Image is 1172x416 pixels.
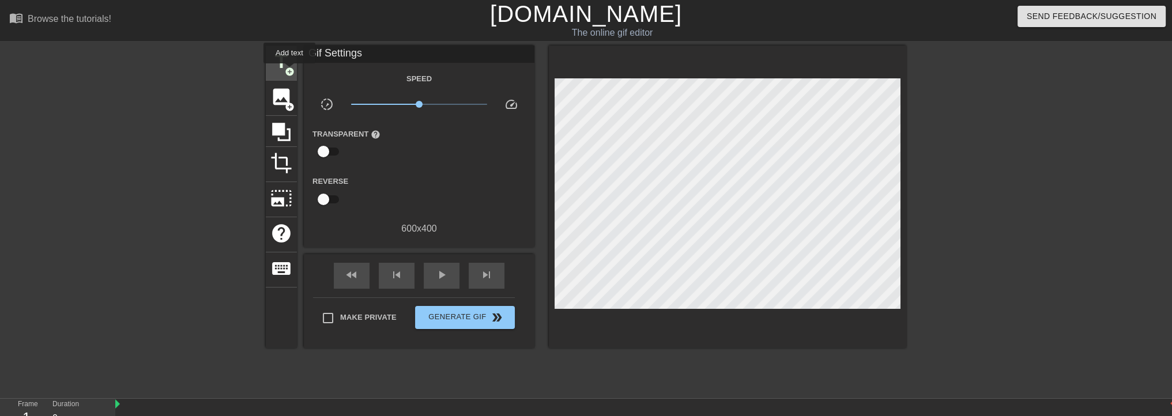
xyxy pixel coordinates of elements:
span: image [270,86,292,108]
span: add_circle [285,67,295,77]
span: add_circle [285,102,295,112]
span: crop [270,152,292,174]
span: menu_book [9,11,23,25]
div: 600 x 400 [304,222,534,236]
span: photo_size_select_large [270,187,292,209]
span: title [270,51,292,73]
span: skip_previous [390,268,404,282]
div: The online gif editor [397,26,828,40]
label: Transparent [312,128,380,140]
div: Gif Settings [304,46,534,63]
a: [DOMAIN_NAME] [490,1,682,27]
span: speed [504,97,518,111]
a: Browse the tutorials! [9,11,111,29]
label: Speed [406,73,432,85]
span: fast_rewind [345,268,359,282]
span: slow_motion_video [320,97,334,111]
span: Send Feedback/Suggestion [1027,9,1156,24]
span: play_arrow [435,268,449,282]
span: keyboard [270,258,292,279]
span: skip_next [480,268,493,282]
span: Generate Gif [420,311,510,324]
span: help [270,222,292,244]
button: Send Feedback/Suggestion [1018,6,1166,27]
button: Generate Gif [415,306,515,329]
span: Make Private [340,312,397,323]
label: Reverse [312,176,348,187]
span: double_arrow [490,311,504,324]
div: Browse the tutorials! [28,14,111,24]
span: help [371,130,380,139]
label: Duration [52,401,79,408]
